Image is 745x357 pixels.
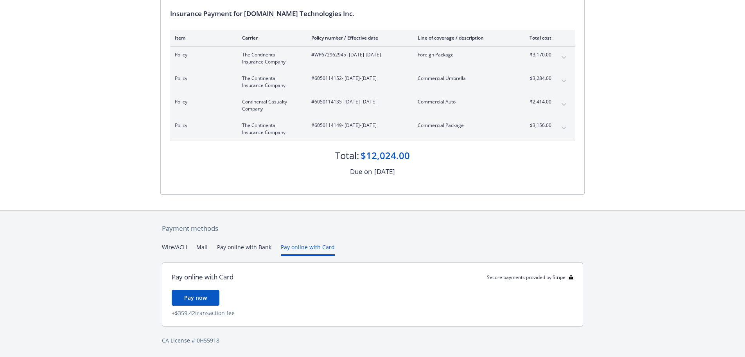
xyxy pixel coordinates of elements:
[418,75,510,82] span: Commercial Umbrella
[487,274,573,281] div: Secure payments provided by Stripe
[184,294,207,301] span: Pay now
[242,98,299,112] span: Continental Casualty Company
[281,243,335,256] button: Pay online with Card
[242,51,299,65] span: The Continental Insurance Company
[418,34,510,41] div: Line of coverage / description
[172,309,573,317] div: + $359.42 transaction fee
[175,51,230,58] span: Policy
[170,9,575,19] div: Insurance Payment for [DOMAIN_NAME] Technologies Inc.
[172,290,219,306] button: Pay now
[242,122,299,136] span: The Continental Insurance Company
[335,149,359,162] div: Total:
[558,51,570,64] button: expand content
[242,34,299,41] div: Carrier
[217,243,271,256] button: Pay online with Bank
[418,98,510,105] span: Commercial Auto
[170,94,575,117] div: PolicyContinental Casualty Company#6050114135- [DATE]-[DATE]Commercial Auto$2,414.00expand content
[162,336,583,344] div: CA License # 0H55918
[418,51,510,58] span: Foreign Package
[311,98,405,105] span: #6050114135 - [DATE]-[DATE]
[170,70,575,94] div: PolicyThe Continental Insurance Company#6050114152- [DATE]-[DATE]Commercial Umbrella$3,284.00expa...
[162,243,187,256] button: Wire/ACH
[311,51,405,58] span: #WP672962945 - [DATE]-[DATE]
[170,117,575,141] div: PolicyThe Continental Insurance Company#6050114149- [DATE]-[DATE]Commercial Package$3,156.00expan...
[162,223,583,234] div: Payment methods
[172,272,233,282] div: Pay online with Card
[242,75,299,89] span: The Continental Insurance Company
[175,34,230,41] div: Item
[170,47,575,70] div: PolicyThe Continental Insurance Company#WP672962945- [DATE]-[DATE]Foreign Package$3,170.00expand ...
[311,34,405,41] div: Policy number / Effective date
[522,75,551,82] span: $3,284.00
[175,98,230,105] span: Policy
[558,98,570,111] button: expand content
[418,122,510,129] span: Commercial Package
[361,149,410,162] div: $12,024.00
[522,122,551,129] span: $3,156.00
[175,122,230,129] span: Policy
[558,122,570,134] button: expand content
[522,51,551,58] span: $3,170.00
[558,75,570,87] button: expand content
[374,167,395,177] div: [DATE]
[311,122,405,129] span: #6050114149 - [DATE]-[DATE]
[522,34,551,41] div: Total cost
[175,75,230,82] span: Policy
[196,243,208,256] button: Mail
[522,98,551,105] span: $2,414.00
[311,75,405,82] span: #6050114152 - [DATE]-[DATE]
[350,167,372,177] div: Due on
